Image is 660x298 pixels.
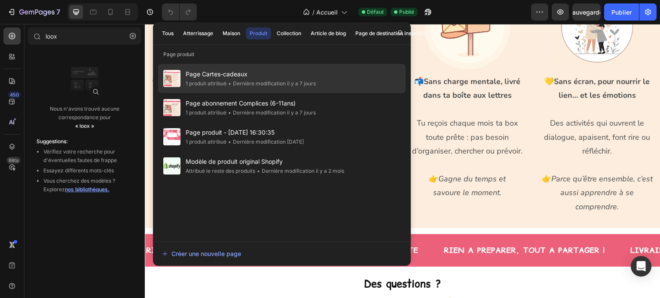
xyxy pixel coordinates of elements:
[162,3,197,21] div: Annuler/Rétablir
[5,120,119,176] p: avec tout le nécessaire fourni (ou déjà dans vos tiroirs). 👉
[307,27,350,39] button: Article de blog
[246,27,271,39] button: Produit
[257,168,260,174] font: •
[572,3,601,21] button: Sauvegarder
[406,150,508,188] i: Parce qu’être ensemble, c’est aussi apprendre à se comprendre.
[149,150,247,174] i: Adieu la panne d’idée et les prises de tête.
[43,178,115,193] font: Vous cherchez des modèles ? Explorez
[171,250,241,257] font: Créer une nouvelle page
[219,27,244,39] button: Maison
[186,70,247,78] font: Page Cartes-cadeaux
[367,9,384,15] font: Défaut
[311,30,346,36] font: Article de blog
[604,3,639,21] button: Publier
[5,92,119,120] p: Chaque mois, un nouveau moment à vivre à deux,
[265,51,381,78] p: 📬
[3,3,64,21] button: 7
[10,92,19,98] font: 450
[355,30,433,36] font: Page de destination instantanée
[228,109,231,116] font: •
[50,271,465,285] p: La réponse peut s’y trouver 👇🏻
[37,138,68,144] font: Suggestions:
[43,148,117,163] font: Vérifiez votre recherche pour d'éventuelles fautes de frappe
[351,27,437,39] button: Page de destination instantanée
[158,27,177,39] button: Tous
[186,99,296,107] font: Page abonnement Complices (6-11ans)
[1,221,162,232] span: RIEN A PREPARER, TOUT A PARTAGER !
[179,27,217,39] button: Atterrissage
[399,9,414,15] font: Publié
[162,30,174,36] font: Tous
[5,51,119,64] p: 🎨
[233,138,304,145] font: Dernière modification [DATE]
[183,30,213,36] font: Atterrissage
[145,52,251,76] strong: Un guide pas à pas pour vous accompagner
[299,221,460,232] span: RIEN A PREPARER, TOUT A PARTAGER !
[278,52,376,76] strong: Sans charge mentale, livré dans ta boîte aux lettres
[50,250,465,269] p: Des questions ?
[265,92,381,134] p: Tu reçois chaque mois ta box toute prête : pas besoin d’organiser, chercher ou prévoir.
[394,148,510,190] p: 👉
[250,30,267,36] font: Produit
[135,51,251,78] p: 📖
[223,30,240,36] font: Maison
[486,221,571,232] span: LIVRAISON OFFERTE
[294,150,361,160] i: Gagne du temps et
[289,163,357,174] i: savoure le moment.
[568,9,605,16] font: Sauvegarder
[277,30,301,36] font: Collection
[186,158,283,165] font: Modèle de produit original Shopify
[27,150,106,174] i: Rien à préparer, tout à partager.
[186,109,226,116] font: 1 produit attribué
[75,123,94,129] font: « loox »
[394,51,510,78] p: 💛
[228,138,231,145] font: •
[409,52,505,76] strong: Sans écran, pour nourrir le lien… et les émotions
[186,80,226,87] font: 1 produit attribué
[186,168,255,174] font: Attribué le reste des produits
[28,27,141,45] input: Rechercher des sections et des éléments
[611,9,632,16] font: Publier
[43,167,114,174] font: Essayez différents mots-clés
[273,27,305,39] button: Collection
[188,221,273,232] span: LIVRAISON OFFERTE
[162,245,402,262] button: Créer une nouvelle page
[17,52,116,63] strong: 4 activités prêtes à l’emploi
[186,138,226,145] font: 1 produit attribué
[631,256,651,277] div: Ouvrir Intercom Messenger
[265,148,381,162] p: 👉
[65,186,110,193] font: nos bibliothèques.
[262,168,344,174] font: Dernière modification il y a 2 mois
[135,92,251,175] p: Des fiches claires, illustrées et testées avec des familles. Tu n’as qu’à suivre les étapes, sans...
[233,80,316,87] font: Dernière modification il y a 7 jours
[163,51,194,57] font: Page produit
[233,109,316,116] font: Dernière modification il y a 7 jours
[312,9,315,16] font: /
[228,80,231,87] font: •
[394,92,510,148] p: Des activités qui ouvrent le dialogue, apaisent, font rire ou réfléchir.
[316,9,338,16] font: Accueil
[9,157,18,163] font: Bêta
[50,105,119,120] font: Nous n'avons trouvé aucune correspondance pour
[56,8,60,16] font: 7
[186,129,275,136] font: Page produit - [DATE] 16:30:35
